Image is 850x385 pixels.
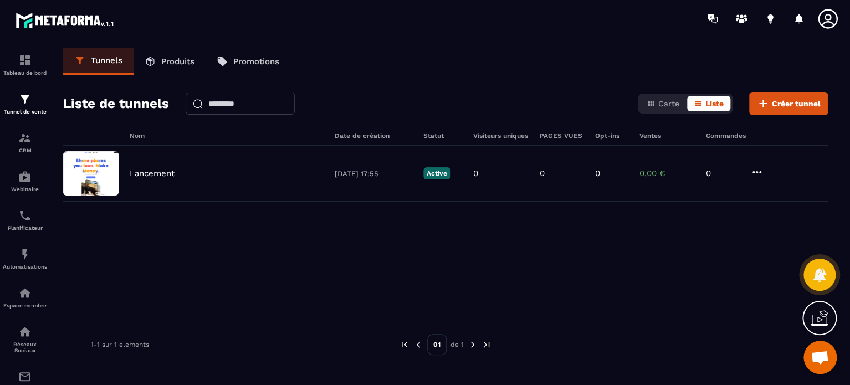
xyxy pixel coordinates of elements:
[18,325,32,338] img: social-network
[3,109,47,115] p: Tunnel de vente
[482,340,491,350] img: next
[91,341,149,348] p: 1-1 sur 1 éléments
[3,45,47,84] a: formationformationTableau de bord
[595,132,628,140] h6: Opt-ins
[468,340,478,350] img: next
[473,168,478,178] p: 0
[687,96,730,111] button: Liste
[130,168,175,178] p: Lancement
[3,264,47,270] p: Automatisations
[540,168,545,178] p: 0
[639,132,695,140] h6: Ventes
[63,48,134,75] a: Tunnels
[3,239,47,278] a: automationsautomationsAutomatisations
[3,162,47,201] a: automationsautomationsWebinaire
[206,48,290,75] a: Promotions
[3,186,47,192] p: Webinaire
[658,99,679,108] span: Carte
[3,278,47,317] a: automationsautomationsEspace membre
[18,370,32,383] img: email
[705,99,724,108] span: Liste
[18,93,32,106] img: formation
[63,151,119,196] img: image
[540,132,584,140] h6: PAGES VUES
[3,70,47,76] p: Tableau de bord
[423,132,462,140] h6: Statut
[18,248,32,261] img: automations
[63,93,169,115] h2: Liste de tunnels
[18,170,32,183] img: automations
[706,132,746,140] h6: Commandes
[3,123,47,162] a: formationformationCRM
[772,98,821,109] span: Créer tunnel
[749,92,828,115] button: Créer tunnel
[134,48,206,75] a: Produits
[18,54,32,67] img: formation
[400,340,409,350] img: prev
[427,334,447,355] p: 01
[3,201,47,239] a: schedulerschedulerPlanificateur
[3,317,47,362] a: social-networksocial-networkRéseaux Sociaux
[3,84,47,123] a: formationformationTunnel de vente
[640,96,686,111] button: Carte
[18,209,32,222] img: scheduler
[3,225,47,231] p: Planificateur
[16,10,115,30] img: logo
[335,170,412,178] p: [DATE] 17:55
[18,286,32,300] img: automations
[91,55,122,65] p: Tunnels
[423,167,450,179] p: Active
[3,302,47,309] p: Espace membre
[413,340,423,350] img: prev
[803,341,837,374] a: Ouvrir le chat
[639,168,695,178] p: 0,00 €
[335,132,412,140] h6: Date de création
[595,168,600,178] p: 0
[3,341,47,353] p: Réseaux Sociaux
[706,168,739,178] p: 0
[473,132,529,140] h6: Visiteurs uniques
[130,132,324,140] h6: Nom
[161,57,194,66] p: Produits
[450,340,464,349] p: de 1
[3,147,47,153] p: CRM
[18,131,32,145] img: formation
[233,57,279,66] p: Promotions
